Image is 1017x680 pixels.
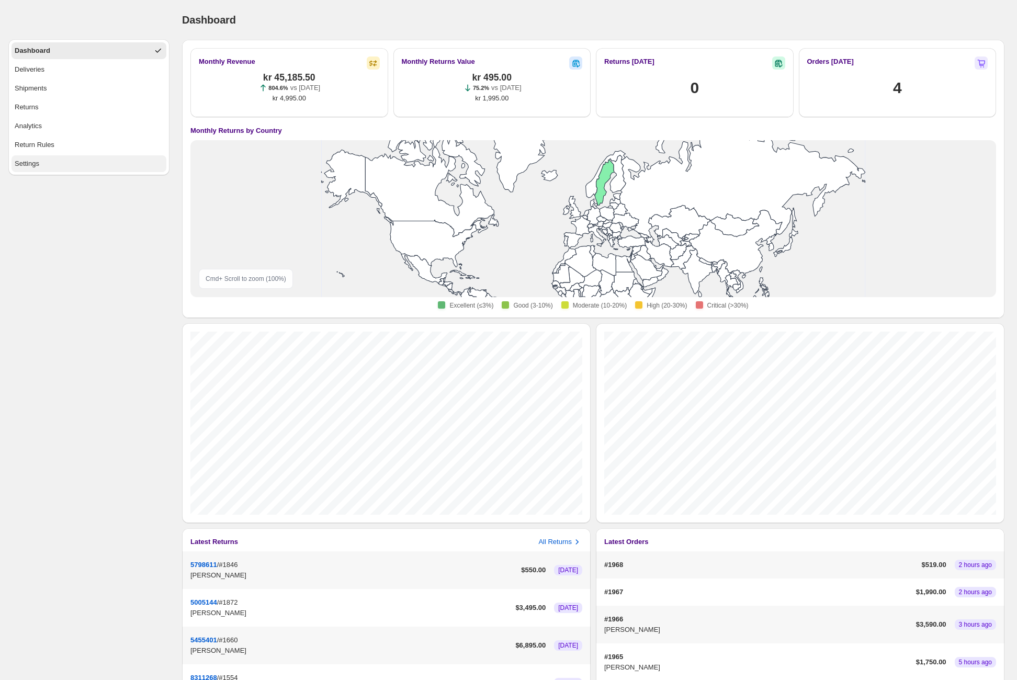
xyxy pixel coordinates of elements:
span: High (20-30%) [647,301,687,310]
h3: Latest Returns [190,537,238,547]
button: Analytics [12,118,166,134]
p: [PERSON_NAME] [190,645,511,656]
span: 2 hours ago [959,588,992,596]
h2: Monthly Returns Value [402,56,475,67]
span: Excellent (≤3%) [449,301,493,310]
span: 5 hours ago [959,658,992,666]
h1: 0 [691,77,699,98]
div: Analytics [15,121,42,131]
h3: All Returns [538,537,572,547]
p: $ 1,750.00 [916,657,946,667]
p: $ 519.00 [922,560,946,570]
span: [DATE] [558,604,578,612]
p: vs [DATE] [491,83,522,93]
p: #1968 [604,560,918,570]
div: Settings [15,158,39,169]
span: kr 4,995.00 [273,93,306,104]
button: Settings [12,155,166,172]
button: Shipments [12,80,166,97]
span: [DATE] [558,641,578,650]
span: Critical (>30%) [707,301,749,310]
button: Deliveries [12,61,166,78]
h2: Monthly Revenue [199,56,255,67]
div: / [190,635,511,656]
span: Moderate (10-20%) [573,301,627,310]
p: $ 3,495.00 [515,603,546,613]
div: / [190,597,511,618]
button: 5798611 [190,561,217,569]
p: vs [DATE] [290,83,321,93]
button: Returns [12,99,166,116]
div: Returns [15,102,39,112]
p: #1967 [604,587,912,597]
div: Deliveries [15,64,44,75]
p: #1966 [604,614,912,625]
div: Return Rules [15,140,54,150]
div: / [190,560,517,581]
div: Cmd + Scroll to zoom ( 100 %) [199,269,293,289]
h2: Orders [DATE] [807,56,854,67]
span: kr 495.00 [472,72,512,83]
span: 3 hours ago [959,620,992,629]
p: [PERSON_NAME] [190,570,517,581]
p: [PERSON_NAME] [604,662,912,673]
p: $ 1,990.00 [916,587,946,597]
p: [PERSON_NAME] [190,608,511,618]
span: Dashboard [182,14,236,26]
div: Shipments [15,83,47,94]
span: #1872 [219,598,238,606]
span: #1846 [219,561,238,569]
span: #1660 [219,636,238,644]
div: Dashboard [15,46,50,56]
h4: Monthly Returns by Country [190,126,282,136]
span: 804.6% [268,85,288,91]
button: Return Rules [12,137,166,153]
span: 2 hours ago [959,561,992,569]
span: kr 1,995.00 [475,93,508,104]
span: [DATE] [558,566,578,574]
button: 5005144 [190,598,217,606]
button: Dashboard [12,42,166,59]
h1: 4 [893,77,901,98]
h3: Latest Orders [604,537,649,547]
p: [PERSON_NAME] [604,625,912,635]
h2: Returns [DATE] [604,56,654,67]
p: $ 550.00 [521,565,546,575]
button: All Returns [538,537,582,547]
p: $ 6,895.00 [515,640,546,651]
p: $ 3,590.00 [916,619,946,630]
span: 75.2% [473,85,489,91]
p: #1965 [604,652,912,662]
span: kr 45,185.50 [263,72,315,83]
button: 5455401 [190,636,217,644]
span: Good (3-10%) [513,301,552,310]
